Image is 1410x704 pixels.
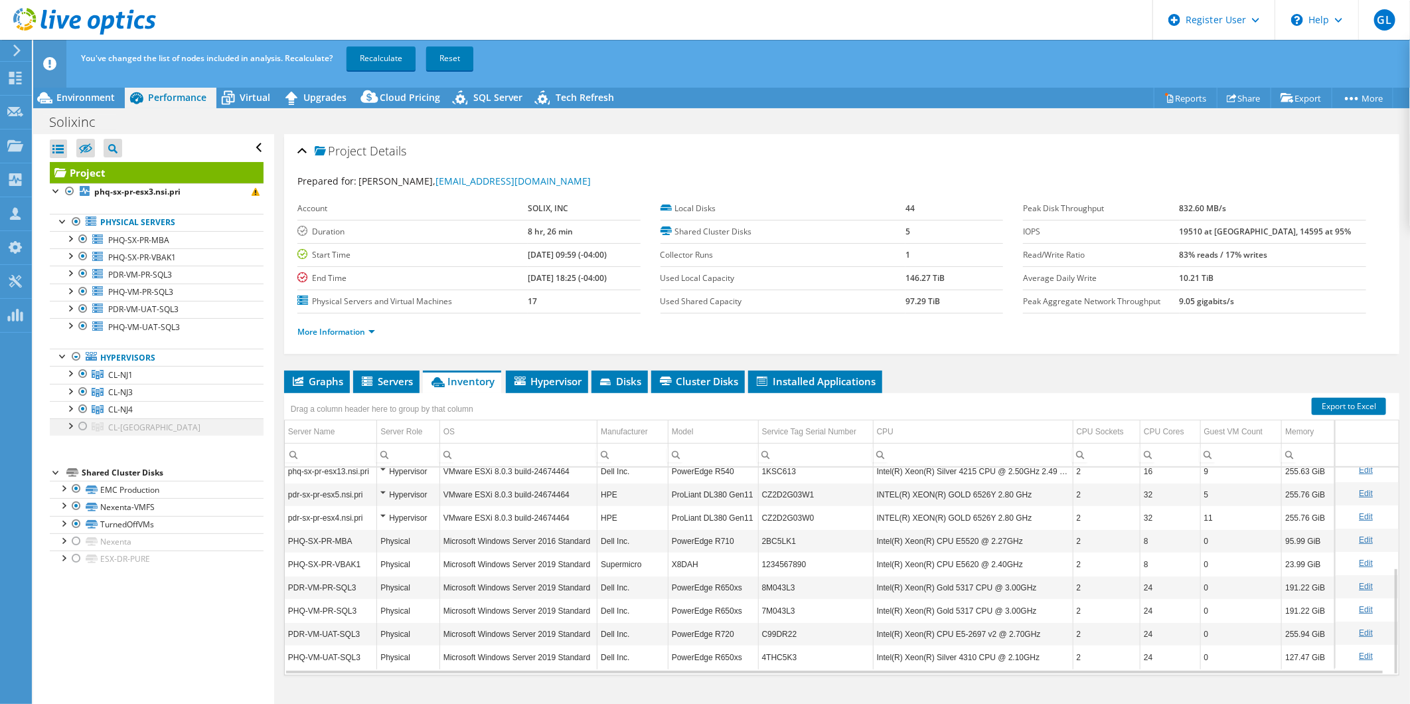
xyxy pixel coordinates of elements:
span: PHQ-SX-PR-MBA [108,234,169,246]
div: Physical [380,603,436,619]
a: TurnedOffVMs [50,516,264,533]
span: CL-NJ3 [108,387,133,398]
td: Column Server Role, Value Physical [377,622,440,646]
span: SQL Server [473,91,522,104]
div: Model [672,424,694,440]
label: Local Disks [661,202,905,215]
div: Physical [380,533,436,549]
div: CPU Sockets [1077,424,1124,440]
div: Service Tag Serial Number [762,424,857,440]
a: More [1332,88,1393,108]
td: Column Model, Value PowerEdge R650xs [668,576,758,599]
td: Column Service Tag Serial Number, Value 1234567890 [758,553,873,576]
label: End Time [297,272,528,285]
span: Upgrades [303,91,347,104]
td: Column CPU Sockets, Value 2 [1073,529,1140,553]
td: Column Model, Value PowerEdge R650xs [668,646,758,669]
td: Column CPU Cores, Filter cell [1140,443,1201,466]
a: PHQ-SX-PR-MBA [50,231,264,248]
td: Column Guest VM Count, Value 5 [1200,483,1282,506]
td: Column Model, Value PowerEdge R710 [668,529,758,553]
div: Memory [1285,424,1314,440]
td: Column Memory, Value 23.99 GiB [1282,553,1334,576]
td: Column Guest VM Count, Value 0 [1200,646,1282,669]
div: CPU [877,424,894,440]
span: Project [315,145,366,158]
td: Column Service Tag Serial Number, Value 4THC5K3 [758,646,873,669]
td: Column Manufacturer, Value Dell Inc. [597,529,668,553]
a: Edit [1359,605,1373,614]
td: CPU Sockets Column [1073,420,1140,444]
label: IOPS [1023,225,1180,238]
a: Project [50,162,264,183]
a: Edit [1359,559,1373,568]
td: Column Manufacturer, Value Dell Inc. [597,460,668,483]
td: Column Server Name, Filter cell [285,443,377,466]
div: Physical [380,650,436,665]
td: Column CPU Sockets, Value 2 [1073,506,1140,529]
td: Column Manufacturer, Value Dell Inc. [597,646,668,669]
td: Column Memory, Value 95.99 GiB [1282,529,1334,553]
td: Column Memory, Value 127.47 GiB [1282,646,1334,669]
td: Column CPU Cores, Value 24 [1140,599,1201,622]
div: Physical [380,580,436,596]
td: Column Manufacturer, Value Supermicro [597,553,668,576]
b: 97.29 TiB [905,296,940,307]
td: Column OS, Value Microsoft Windows Server 2019 Standard [439,622,597,646]
td: Column OS, Value Microsoft Windows Server 2016 Standard [439,529,597,553]
span: Performance [148,91,206,104]
a: Edit [1359,582,1373,591]
a: Share [1217,88,1271,108]
td: Column OS, Value VMware ESXi 8.0.3 build-24674464 [439,460,597,483]
a: PHQ-VM-PR-SQL3 [50,284,264,301]
td: Column Server Name, Value pdr-sx-pr-esx5.nsi.pri [285,483,377,506]
span: Hypervisor [512,375,582,388]
a: PHQ-VM-UAT-SQL3 [50,318,264,335]
td: Column CPU Cores, Value 8 [1140,529,1201,553]
td: Column CPU Cores, Value 8 [1140,553,1201,576]
b: 9.05 gigabits/s [1180,296,1235,307]
td: Column Service Tag Serial Number, Value C99DR22 [758,622,873,646]
b: phq-sx-pr-esx3.nsi.pri [94,186,181,197]
label: Used Shared Capacity [661,295,905,308]
td: Model Column [668,420,758,444]
b: 19510 at [GEOGRAPHIC_DATA], 14595 at 95% [1180,226,1352,237]
div: Guest VM Count [1204,424,1263,440]
td: Manufacturer Column [597,420,668,444]
a: [EMAIL_ADDRESS][DOMAIN_NAME] [435,175,591,187]
span: PHQ-SX-PR-VBAK1 [108,252,176,263]
td: Column CPU Sockets, Value 2 [1073,460,1140,483]
b: 146.27 TiB [905,272,945,284]
td: Column CPU Cores, Value 24 [1140,576,1201,599]
span: Graphs [291,375,343,388]
span: PHQ-VM-PR-SQL3 [108,286,173,298]
td: Column CPU Cores, Value 32 [1140,506,1201,529]
td: Column Service Tag Serial Number, Value 7M043L3 [758,599,873,622]
b: 8 hr, 26 min [528,226,573,237]
span: Cloud Pricing [380,91,440,104]
td: Column Manufacturer, Value Dell Inc. [597,599,668,622]
td: Column CPU Sockets, Value 2 [1073,646,1140,669]
td: Column OS, Value Microsoft Windows Server 2019 Standard [439,599,597,622]
div: Physical [380,557,436,572]
b: 44 [905,203,915,214]
a: Edit [1359,652,1373,661]
div: CPU Cores [1144,424,1184,440]
td: Column Server Name, Value PHQ-SX-PR-MBA [285,529,377,553]
td: Column CPU, Value Intel(R) Xeon(R) Gold 5317 CPU @ 3.00GHz [873,576,1073,599]
td: Column Guest VM Count, Filter cell [1200,443,1282,466]
div: Drag a column header here to group by that column [287,400,477,418]
td: Column Memory, Filter cell [1282,443,1334,466]
td: Column Manufacturer, Value HPE [597,506,668,529]
td: Service Tag Serial Number Column [758,420,873,444]
div: Server Role [380,424,422,440]
a: Edit [1359,628,1373,638]
td: CPU Column [873,420,1073,444]
span: GL [1374,9,1395,31]
div: Server Name [288,424,335,440]
td: Column Service Tag Serial Number, Value 8M043L3 [758,576,873,599]
label: Account [297,202,528,215]
a: CL-NJ1 [50,366,264,383]
td: Memory Column [1282,420,1334,444]
td: Column Model, Filter cell [668,443,758,466]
